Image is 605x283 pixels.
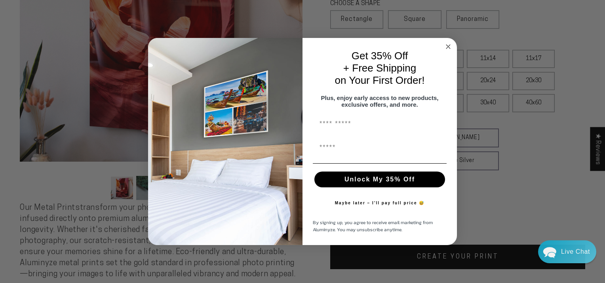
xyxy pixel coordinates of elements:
[343,62,416,74] span: + Free Shipping
[443,42,453,51] button: Close dialog
[148,38,302,245] img: 728e4f65-7e6c-44e2-b7d1-0292a396982f.jpeg
[335,74,425,86] span: on Your First Order!
[561,240,590,263] div: Contact Us Directly
[352,50,408,62] span: Get 35% Off
[314,172,445,187] button: Unlock My 35% Off
[538,240,596,263] div: Chat widget toggle
[313,163,447,164] img: underline
[321,94,439,108] span: Plus, enjoy early access to new products, exclusive offers, and more.
[313,219,433,233] span: By signing up, you agree to receive email marketing from Aluminyze. You may unsubscribe anytime.
[331,195,429,211] button: Maybe later – I’ll pay full price 😅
